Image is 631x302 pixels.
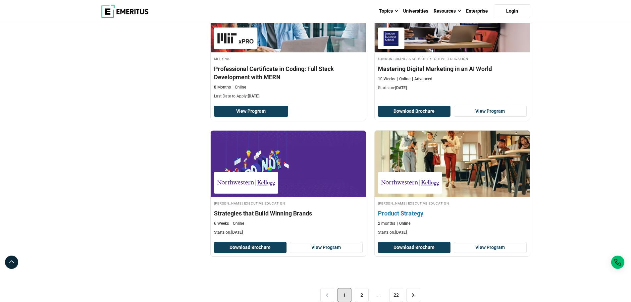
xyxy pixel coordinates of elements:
[214,93,363,99] p: Last Date to Apply:
[412,76,432,82] p: Advanced
[214,242,287,253] button: Download Brochure
[211,131,366,197] img: Strategies that Build Winning Brands | Online Sales and Marketing Course
[214,56,363,61] h4: MIT xPRO
[233,85,246,90] p: Online
[378,209,527,217] h4: Product Strategy
[381,31,401,46] img: London Business School Executive Education
[378,242,451,253] button: Download Brochure
[214,221,229,226] p: 6 Weeks
[389,288,403,302] a: 22
[378,76,395,82] p: 10 Weeks
[217,31,254,46] img: MIT xPRO
[338,288,351,302] span: 1
[290,242,363,253] a: View Program
[375,131,530,239] a: Product Design and Innovation Course by Kellogg Executive Education - August 28, 2025 Kellogg Exe...
[397,221,410,226] p: Online
[406,288,420,302] a: >
[378,221,395,226] p: 2 months
[378,200,527,206] h4: [PERSON_NAME] Executive Education
[367,127,538,200] img: Product Strategy | Online Product Design and Innovation Course
[214,209,363,217] h4: Strategies that Build Winning Brands
[214,65,363,81] h4: Professional Certificate in Coding: Full Stack Development with MERN
[211,131,366,239] a: Sales and Marketing Course by Kellogg Executive Education - August 28, 2025 Kellogg Executive Edu...
[355,288,369,302] a: 2
[378,85,527,91] p: Starts on:
[378,230,527,235] p: Starts on:
[214,85,231,90] p: 8 Months
[494,4,530,18] a: Login
[395,230,407,235] span: [DATE]
[231,230,243,235] span: [DATE]
[378,56,527,61] h4: London Business School Executive Education
[217,175,275,190] img: Kellogg Executive Education
[378,106,451,117] button: Download Brochure
[454,242,527,253] a: View Program
[231,221,244,226] p: Online
[397,76,410,82] p: Online
[454,106,527,117] a: View Program
[395,86,407,90] span: [DATE]
[381,175,439,190] img: Kellogg Executive Education
[214,200,363,206] h4: [PERSON_NAME] Executive Education
[372,288,386,302] span: ...
[378,65,527,73] h4: Mastering Digital Marketing in an AI World
[248,94,259,98] span: [DATE]
[214,106,289,117] a: View Program
[214,230,363,235] p: Starts on:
